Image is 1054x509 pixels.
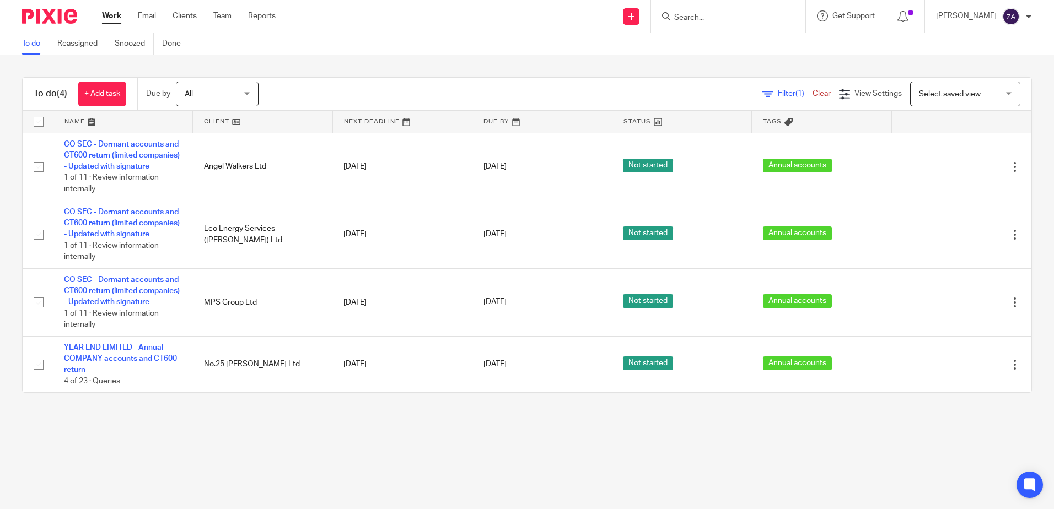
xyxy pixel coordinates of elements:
[57,89,67,98] span: (4)
[138,10,156,21] a: Email
[832,12,875,20] span: Get Support
[332,201,472,268] td: [DATE]
[483,163,507,170] span: [DATE]
[795,90,804,98] span: (1)
[34,88,67,100] h1: To do
[332,268,472,336] td: [DATE]
[64,208,180,239] a: CO SEC - Dormant accounts and CT600 return (limited companies) - Updated with signature
[162,33,189,55] a: Done
[78,82,126,106] a: + Add task
[763,226,832,240] span: Annual accounts
[193,133,333,201] td: Angel Walkers Ltd
[193,336,333,392] td: No.25 [PERSON_NAME] Ltd
[936,10,997,21] p: [PERSON_NAME]
[813,90,831,98] a: Clear
[332,336,472,392] td: [DATE]
[64,310,159,329] span: 1 of 11 · Review information internally
[623,356,673,370] span: Not started
[64,344,177,374] a: YEAR END LIMITED - Annual COMPANY accounts and CT600 return
[483,360,507,368] span: [DATE]
[115,33,154,55] a: Snoozed
[64,174,159,193] span: 1 of 11 · Review information internally
[248,10,276,21] a: Reports
[332,133,472,201] td: [DATE]
[763,294,832,308] span: Annual accounts
[623,159,673,172] span: Not started
[483,299,507,306] span: [DATE]
[173,10,197,21] a: Clients
[193,201,333,268] td: Eco Energy Services ([PERSON_NAME]) Ltd
[483,231,507,239] span: [DATE]
[64,242,159,261] span: 1 of 11 · Review information internally
[64,140,180,171] a: CO SEC - Dormant accounts and CT600 return (limited companies) - Updated with signature
[185,90,193,98] span: All
[623,294,673,308] span: Not started
[623,226,673,240] span: Not started
[64,377,120,385] span: 4 of 23 · Queries
[763,118,782,124] span: Tags
[57,33,106,55] a: Reassigned
[778,90,813,98] span: Filter
[673,13,772,23] input: Search
[763,356,832,370] span: Annual accounts
[22,33,49,55] a: To do
[854,90,902,98] span: View Settings
[64,276,180,306] a: CO SEC - Dormant accounts and CT600 return (limited companies) - Updated with signature
[22,9,77,24] img: Pixie
[213,10,232,21] a: Team
[102,10,121,21] a: Work
[193,268,333,336] td: MPS Group Ltd
[763,159,832,172] span: Annual accounts
[146,88,170,99] p: Due by
[1002,8,1020,25] img: svg%3E
[919,90,981,98] span: Select saved view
